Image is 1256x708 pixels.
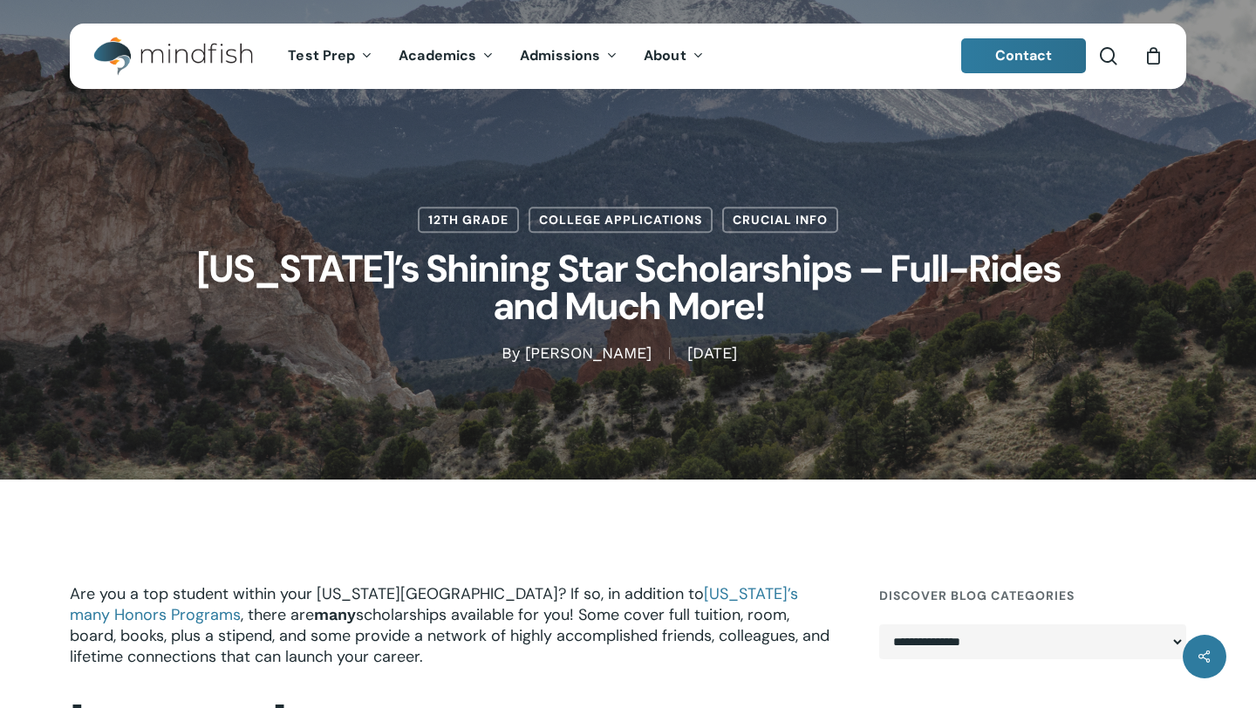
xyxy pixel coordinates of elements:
span: [DATE] [669,348,754,360]
span: Contact [995,46,1053,65]
a: 12th Grade [418,207,519,233]
a: College Applications [529,207,713,233]
a: [PERSON_NAME] [525,344,652,363]
span: About [644,46,686,65]
h4: Discover Blog Categories [879,580,1186,611]
a: [US_STATE]’s many Honors Programs [70,583,798,625]
span: Are you a top student within your [US_STATE][GEOGRAPHIC_DATA]? If so, in addition to , there are ... [70,583,829,667]
strong: many [314,605,356,623]
a: Test Prep [275,49,386,64]
span: Admissions [520,46,600,65]
a: About [631,49,717,64]
header: Main Menu [70,24,1186,89]
span: By [502,348,520,360]
a: Crucial Info [722,207,838,233]
a: Admissions [507,49,631,64]
a: Academics [386,49,507,64]
span: Academics [399,46,476,65]
nav: Main Menu [275,24,716,89]
h1: [US_STATE]’s Shining Star Scholarships – Full-Rides and Much More! [192,233,1064,343]
span: Test Prep [288,46,355,65]
a: Contact [961,38,1087,73]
